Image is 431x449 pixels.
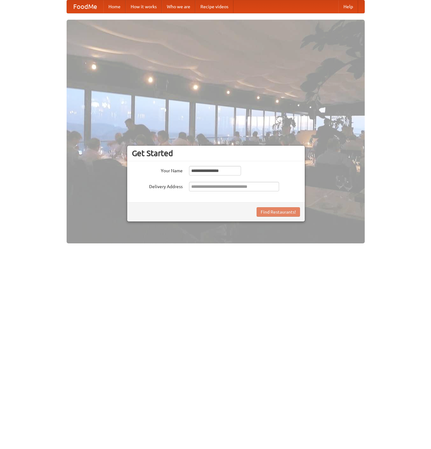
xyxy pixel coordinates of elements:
[132,182,183,190] label: Delivery Address
[132,149,300,158] h3: Get Started
[338,0,358,13] a: Help
[126,0,162,13] a: How it works
[103,0,126,13] a: Home
[257,207,300,217] button: Find Restaurants!
[132,166,183,174] label: Your Name
[195,0,233,13] a: Recipe videos
[162,0,195,13] a: Who we are
[67,0,103,13] a: FoodMe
